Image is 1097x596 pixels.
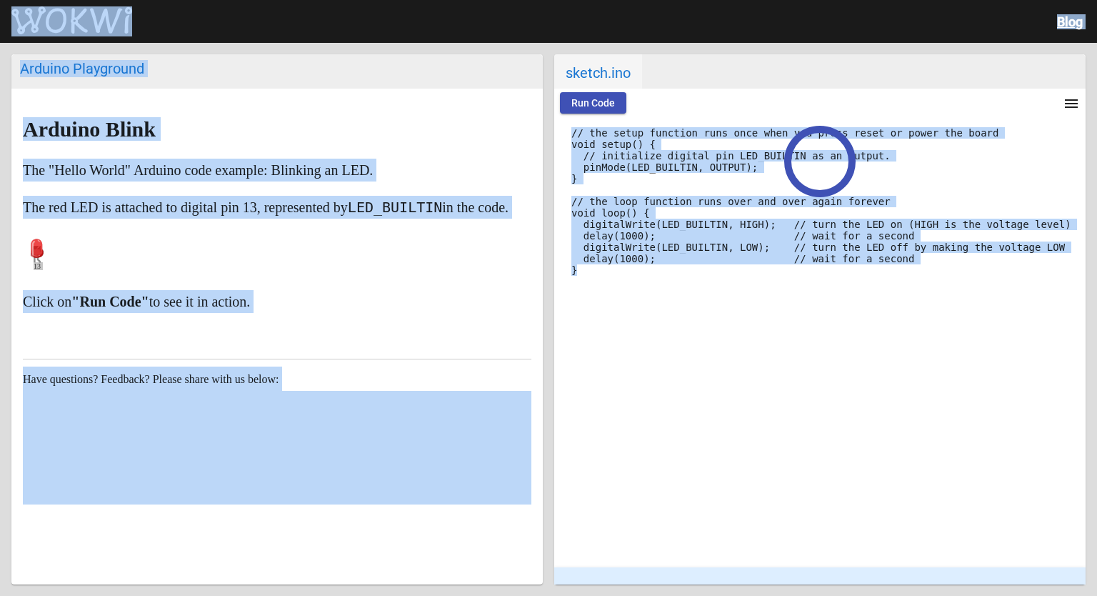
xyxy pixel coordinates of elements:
[20,60,534,77] div: Arduino Playground
[11,6,132,35] img: Wokwi
[571,97,615,109] span: Run Code
[348,199,442,216] code: LED_BUILTIN
[1063,95,1080,112] mat-icon: menu
[71,294,149,309] strong: "Run Code"
[571,127,1071,276] code: // the setup function runs once when you press reset or power the board void setup() { // initial...
[23,290,531,313] p: Click on to see it in action.
[23,159,531,182] p: The "Hello World" Arduino code example: Blinking an LED.
[23,373,279,385] span: Have questions? Feedback? Please share with us below:
[560,92,626,114] button: Run Code
[23,196,531,219] p: The red LED is attached to digital pin 13, represented by in the code.
[23,118,531,141] h1: Arduino Blink
[1057,14,1083,29] a: Blog
[554,54,642,89] span: sketch.ino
